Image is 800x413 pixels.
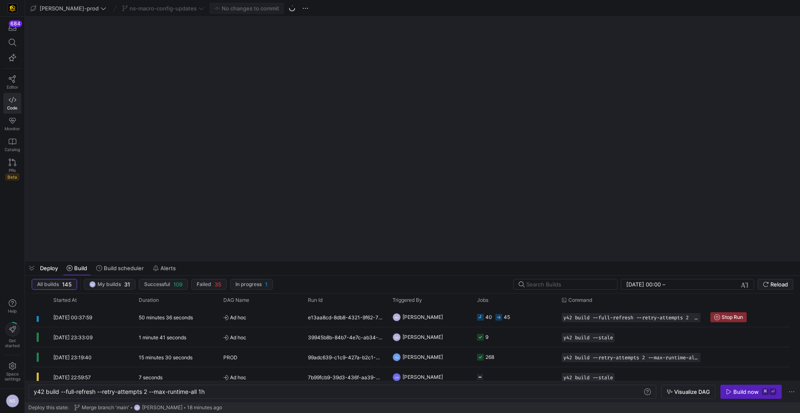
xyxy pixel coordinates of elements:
span: y42 build --retry-attempts 2 --max-runtime-all 1h [563,355,699,361]
span: Triggered By [392,297,422,303]
span: Code [7,105,17,110]
span: Failed [197,281,211,287]
button: Successful109 [139,279,188,290]
y42-duration: 15 minutes 30 seconds [139,354,192,361]
span: y42 build --stale [563,375,613,381]
span: [DATE] 23:33:09 [53,334,92,341]
span: Editor [7,85,18,90]
span: Reload [770,281,788,288]
button: Getstarted [3,319,21,351]
span: Run Id [308,297,322,303]
input: Start datetime [626,281,661,288]
span: [PERSON_NAME] [402,327,443,347]
button: Build [63,261,91,275]
span: 31 [124,281,130,288]
span: y42 build --full-refresh --retry-attempts 2 --max- [34,388,168,395]
kbd: ⏎ [770,388,776,395]
span: 145 [62,281,72,288]
span: runtime-all 1h [168,388,205,395]
span: DAG Name [223,297,249,303]
span: Beta [5,174,19,180]
input: Search Builds [526,281,610,288]
button: Merge branch 'main'NS[PERSON_NAME]18 minutes ago [72,402,224,413]
button: Stop Run [710,312,747,322]
kbd: ⌘ [762,388,769,395]
a: https://storage.googleapis.com/y42-prod-data-exchange/images/uAsz27BndGEK0hZWDFeOjoxA7jCwgK9jE472... [3,1,21,15]
span: Ad hoc [223,328,298,347]
div: 39945b8b-84b7-4e7c-ab34-7c142804dd90 [303,327,387,347]
span: PROD [223,348,237,367]
div: Press SPACE to select this row. [32,327,790,347]
div: 268 [485,347,494,367]
span: Space settings [5,371,20,381]
button: Reload [757,279,793,290]
span: Deploy [40,265,58,271]
button: NS [3,392,21,410]
span: Monitor [5,126,20,131]
div: Press SPACE to select this row. [32,307,790,327]
button: Alerts [149,261,180,275]
div: 684 [9,20,22,27]
span: Deploy this state: [28,405,69,411]
div: Build now [733,388,759,395]
span: [PERSON_NAME] [402,347,443,367]
span: y42 build --stale [563,335,613,341]
div: 45 [504,307,510,327]
span: PRs [9,168,16,173]
span: Build scheduler [104,265,144,271]
a: Code [3,93,21,114]
a: Catalog [3,134,21,155]
span: Ad hoc [223,308,298,327]
a: Spacesettings [3,358,21,385]
span: [DATE] 00:37:59 [53,314,92,321]
a: Editor [3,72,21,93]
button: Visualize DAG [661,385,715,399]
div: Press SPACE to select this row. [32,367,790,387]
div: e13aa8cd-8db8-4321-9f62-78e351c6abdc [303,307,387,327]
span: [PERSON_NAME] [142,405,182,411]
span: Build [74,265,87,271]
div: NS [89,281,96,288]
div: 99adc639-c1c9-427a-b2c1-9218fd6b839d [303,347,387,367]
span: Ad hoc [223,368,298,387]
span: 35 [215,281,221,288]
a: PRsBeta [3,155,21,184]
button: Build scheduler [92,261,147,275]
button: 684 [3,20,21,35]
div: NS [134,404,140,411]
span: My builds [97,281,121,287]
span: [DATE] 23:19:40 [53,354,92,361]
div: Press SPACE to select this row. [32,347,790,367]
span: All builds [37,281,59,287]
span: Stop Run [722,314,743,320]
button: In progress1 [230,279,273,290]
span: Help [7,309,17,313]
a: Monitor [3,114,21,134]
span: In progress [235,281,262,287]
span: Duration [139,297,159,303]
button: Build now⌘⏎ [720,385,782,399]
div: 7b99fcb9-39d3-436f-aa39-2f801d65f8f8 [303,367,387,387]
span: [PERSON_NAME] [402,307,443,327]
span: Alerts [160,265,176,271]
y42-duration: 7 seconds [139,374,162,381]
span: Command [568,297,592,303]
span: 1 [265,281,267,288]
span: Successful [144,281,170,287]
div: NS [392,313,401,321]
y42-duration: 1 minute 41 seconds [139,334,186,341]
button: All builds145 [32,279,77,290]
span: Get started [5,338,20,348]
button: Help [3,296,21,317]
span: 109 [173,281,182,288]
div: NS [6,394,19,408]
span: – [662,281,665,288]
span: 18 minutes ago [187,405,222,411]
y42-duration: 50 minutes 36 seconds [139,314,193,321]
button: Failed35 [191,279,227,290]
span: [DATE] 22:59:57 [53,374,91,381]
span: Jobs [477,297,488,303]
img: https://storage.googleapis.com/y42-prod-data-exchange/images/uAsz27BndGEK0hZWDFeOjoxA7jCwgK9jE472... [8,4,17,12]
button: NSMy builds31 [84,279,135,290]
span: [PERSON_NAME] [402,367,443,387]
